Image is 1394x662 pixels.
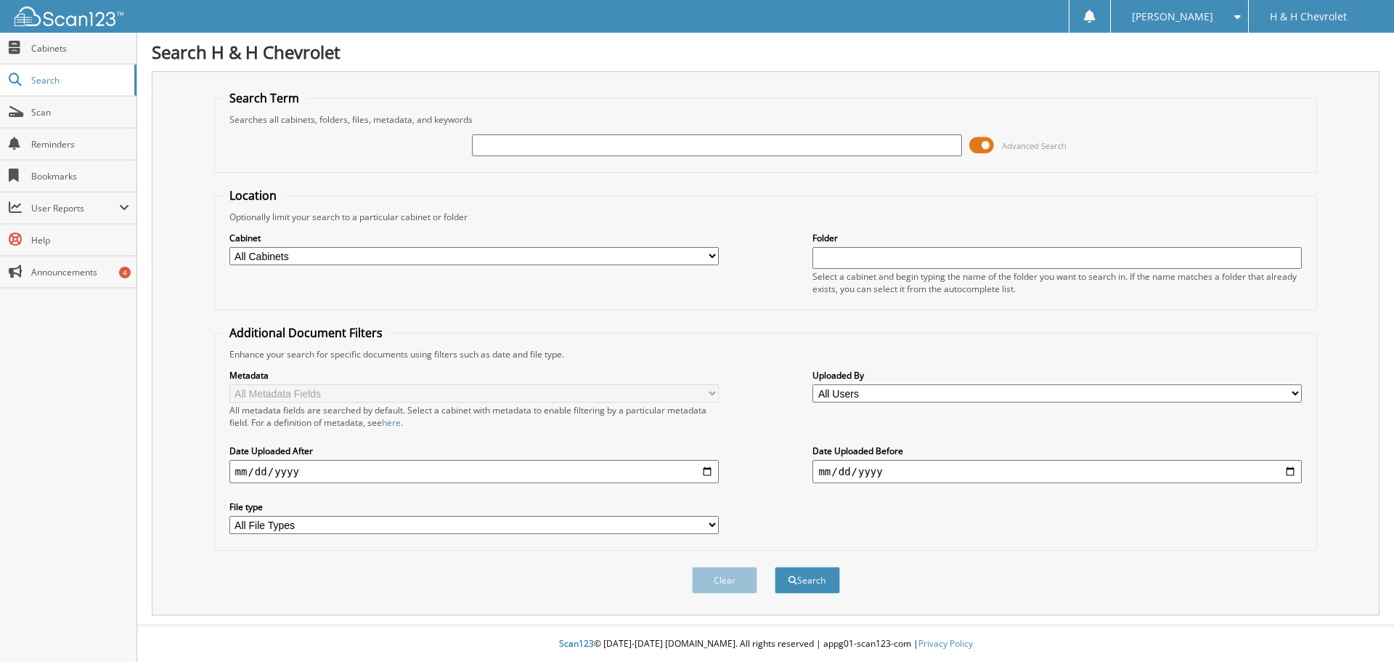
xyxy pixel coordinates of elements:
label: Cabinet [229,232,719,244]
div: © [DATE]-[DATE] [DOMAIN_NAME]. All rights reserved | appg01-scan123-com | [137,626,1394,662]
legend: Location [222,187,284,203]
label: Date Uploaded After [229,445,719,457]
button: Clear [692,567,757,594]
span: Search [31,74,127,86]
span: [PERSON_NAME] [1132,12,1213,21]
span: H & H Chevrolet [1270,12,1347,21]
span: User Reports [31,202,119,214]
legend: Search Term [222,90,306,106]
span: Announcements [31,266,129,278]
legend: Additional Document Filters [222,325,390,341]
img: scan123-logo-white.svg [15,7,123,26]
div: Optionally limit your search to a particular cabinet or folder [222,211,1310,223]
div: All metadata fields are searched by default. Select a cabinet with metadata to enable filtering b... [229,404,719,429]
input: start [229,460,719,483]
span: Advanced Search [1002,140,1067,151]
label: File type [229,501,719,513]
div: 4 [119,267,131,278]
div: Select a cabinet and begin typing the name of the folder you want to search in. If the name match... [812,270,1302,295]
button: Search [775,567,840,594]
span: Help [31,234,129,246]
div: Searches all cabinets, folders, files, metadata, and keywords [222,113,1310,126]
label: Uploaded By [812,369,1302,382]
span: Scan123 [559,637,594,650]
span: Cabinets [31,42,129,55]
span: Scan [31,106,129,118]
span: Bookmarks [31,170,129,182]
h1: Search H & H Chevrolet [152,40,1379,64]
label: Metadata [229,369,719,382]
label: Date Uploaded Before [812,445,1302,457]
a: Privacy Policy [918,637,973,650]
label: Folder [812,232,1302,244]
a: here [382,416,401,429]
input: end [812,460,1302,483]
div: Enhance your search for specific documents using filters such as date and file type. [222,348,1310,360]
span: Reminders [31,138,129,150]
